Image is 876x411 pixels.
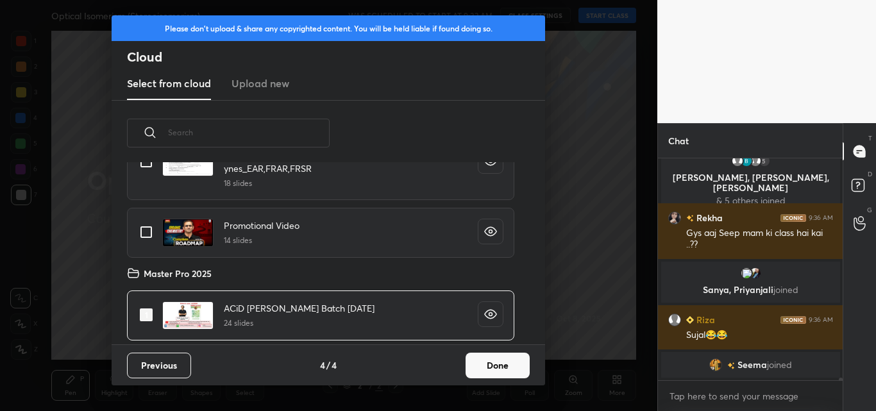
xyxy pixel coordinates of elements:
[112,15,545,41] div: Please don't upload & share any copyrighted content. You will be held liable if found doing so.
[112,162,530,344] div: grid
[709,358,722,371] img: 5cc57d120da344919756def09d9ad40d.jpg
[669,196,832,206] p: & 5 others joined
[686,316,694,324] img: Learner_Badge_beginner_1_8b307cf2a0.svg
[868,133,872,143] p: T
[868,169,872,179] p: D
[686,215,694,222] img: no-rating-badge.077c3623.svg
[168,105,330,160] input: Search
[773,283,798,296] span: joined
[127,49,545,65] h2: Cloud
[668,212,681,224] img: d25536e5a6554c68a95e6dd849851b58.jpg
[694,313,715,326] h6: Riza
[162,219,214,247] img: 1758939456H9XU6L.pdf
[127,353,191,378] button: Previous
[320,358,325,372] h4: 4
[669,172,832,193] p: [PERSON_NAME], [PERSON_NAME], [PERSON_NAME]
[224,317,375,329] h5: 24 slides
[737,360,767,370] span: Seema
[809,316,833,324] div: 9:36 AM
[767,360,792,370] span: joined
[669,285,832,295] p: Sanya, Priyanjali
[867,205,872,215] p: G
[748,155,761,167] img: default.png
[686,329,833,342] div: Sujal😂😂
[144,267,212,280] h4: Master Pro 2025
[162,301,214,330] img: 1759895231T3FRVG.pdf
[224,301,375,315] h4: ACiD [PERSON_NAME] Batch [DATE]
[326,358,330,372] h4: /
[739,155,752,167] img: 3
[748,267,761,280] img: 3ce026f8ef3d4e9facc57522ef06d317.jpg
[668,314,681,326] img: default.png
[332,358,337,372] h4: 4
[658,158,843,380] div: grid
[727,362,735,369] img: no-rating-badge.077c3623.svg
[224,235,299,246] h5: 14 slides
[739,267,752,280] img: 3
[686,227,833,251] div: Gys aaj Seep mam ki class hai kai ..??
[694,211,723,224] h6: Rekha
[780,316,806,324] img: iconic-dark.1390631f.png
[658,124,699,158] p: Chat
[730,155,743,167] img: default.png
[224,219,299,232] h4: Promotional Video
[780,214,806,222] img: iconic-dark.1390631f.png
[809,214,833,222] div: 9:36 AM
[466,353,530,378] button: Done
[224,178,457,189] h5: 18 slides
[127,76,211,91] h3: Select from cloud
[757,155,770,167] div: 5
[162,148,214,176] img: 175773042022JFAK.pdf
